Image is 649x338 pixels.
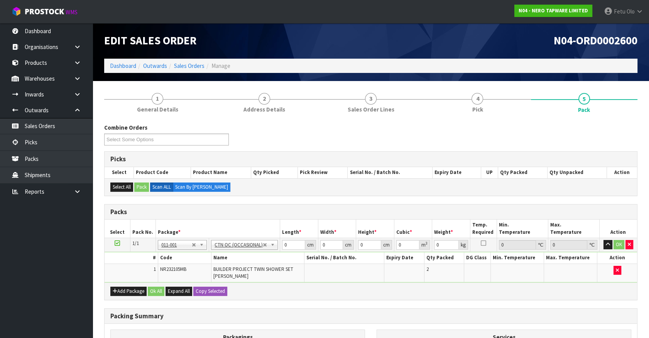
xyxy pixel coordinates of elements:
[627,8,635,15] span: Olo
[211,62,230,69] span: Manage
[110,183,133,192] button: Select All
[514,5,592,17] a: N04 - NERO TAPWARE LIMITED
[426,241,428,246] sup: 3
[105,252,158,264] th: #
[110,208,631,216] h3: Packs
[66,8,78,16] small: WMS
[356,220,394,238] th: Height
[137,105,178,113] span: General Details
[304,252,384,264] th: Serial No. / Batch No.
[432,220,470,238] th: Weight
[519,7,588,14] strong: N04 - NERO TAPWARE LIMITED
[578,93,590,105] span: 5
[498,167,547,178] th: Qty Packed
[419,240,430,250] div: m
[104,123,147,132] label: Combine Orders
[433,167,481,178] th: Expiry Date
[110,62,136,69] a: Dashboard
[497,220,548,238] th: Min. Temperature
[365,93,377,105] span: 3
[193,287,227,296] button: Copy Selected
[424,252,464,264] th: Qty Packed
[305,240,316,250] div: cm
[166,287,192,296] button: Expand All
[426,266,429,272] span: 2
[614,8,625,15] span: Fetu
[470,220,497,238] th: Temp. Required
[156,220,280,238] th: Package
[105,167,134,178] th: Select
[105,220,130,238] th: Select
[280,220,318,238] th: Length
[464,252,491,264] th: DG Class
[132,240,139,247] span: 1/1
[211,252,304,264] th: Name
[597,252,637,264] th: Action
[394,220,432,238] th: Cubic
[12,7,21,16] img: cube-alt.png
[298,167,348,178] th: Pick Review
[243,105,285,113] span: Address Details
[158,252,211,264] th: Code
[587,240,597,250] div: ℃
[548,220,599,238] th: Max. Temperature
[614,240,624,249] button: OK
[318,220,356,238] th: Width
[536,240,546,250] div: ℃
[148,287,164,296] button: Ok All
[154,266,156,272] span: 1
[160,266,186,272] span: NR232105MB
[578,106,590,114] span: Pack
[150,183,173,192] label: Scan ALL
[134,183,149,192] button: Pack
[472,93,483,105] span: 4
[599,220,637,238] th: Action
[25,7,64,17] span: ProStock
[343,240,354,250] div: cm
[459,240,468,250] div: kg
[168,288,190,294] span: Expand All
[554,34,637,47] span: N04-ORD0002600
[213,266,293,279] span: BUILDER PROJECT TWIN SHOWER SET [PERSON_NAME]
[143,62,167,69] a: Outwards
[251,167,297,178] th: Qty Picked
[491,252,544,264] th: Min. Temperature
[259,93,270,105] span: 2
[110,313,631,320] h3: Packing Summary
[110,155,631,163] h3: Picks
[110,287,147,296] button: Add Package
[607,167,637,178] th: Action
[152,93,163,105] span: 1
[215,240,263,250] span: CTN OC (OCCASIONAL)
[173,183,230,192] label: Scan By [PERSON_NAME]
[174,62,205,69] a: Sales Orders
[348,105,394,113] span: Sales Order Lines
[381,240,392,250] div: cm
[472,105,483,113] span: Pick
[161,240,192,250] span: 011-001
[481,167,498,178] th: UP
[547,167,607,178] th: Qty Unpacked
[104,34,196,47] span: Edit Sales Order
[191,167,251,178] th: Product Name
[384,252,424,264] th: Expiry Date
[130,220,156,238] th: Pack No.
[544,252,597,264] th: Max. Temperature
[348,167,433,178] th: Serial No. / Batch No.
[134,167,191,178] th: Product Code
